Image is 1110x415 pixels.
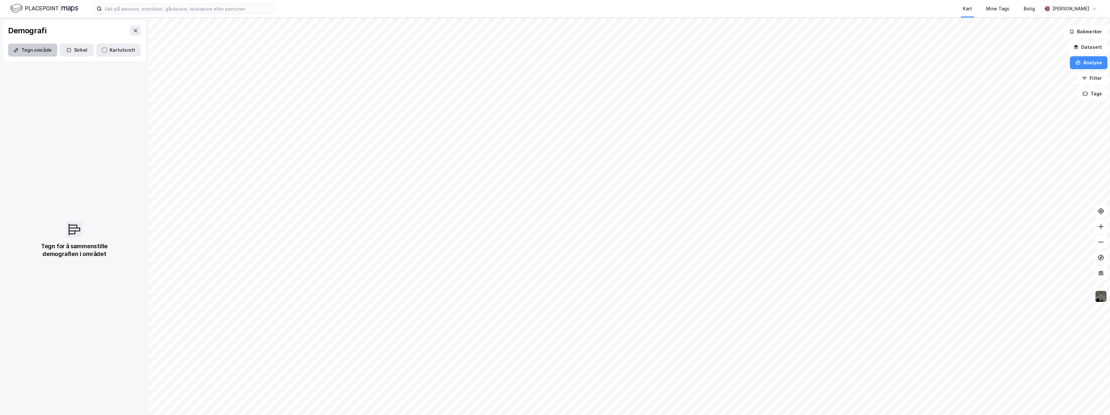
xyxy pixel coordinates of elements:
button: Analyse [1070,56,1107,69]
div: [PERSON_NAME] [1052,5,1089,13]
div: Demografi [8,26,46,36]
div: Tegn for å sammenstille demografien i området [33,242,116,258]
img: logo.f888ab2527a4732fd821a326f86c7f29.svg [10,3,78,14]
div: Kart [963,5,972,13]
button: Sirkel [60,44,94,57]
button: Tags [1077,87,1107,100]
button: Filter [1076,72,1107,85]
input: Søk på adresse, matrikkel, gårdeiere, leietakere eller personer [102,4,275,14]
button: Datasett [1068,41,1107,54]
button: Bokmerker [1064,25,1107,38]
div: Mine Tags [986,5,1009,13]
div: Kontrollprogram for chat [1078,384,1110,415]
img: 9k= [1095,290,1107,303]
button: Kartutsnitt [96,44,141,57]
div: Bolig [1024,5,1035,13]
iframe: Chat Widget [1078,384,1110,415]
button: Tegn område [8,44,57,57]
